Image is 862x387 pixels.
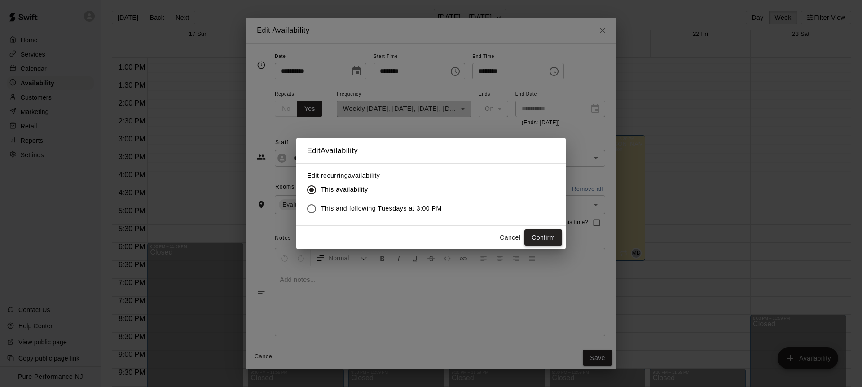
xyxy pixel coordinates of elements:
[524,229,562,246] button: Confirm
[321,185,368,194] span: This availability
[296,138,566,164] h2: Edit Availability
[321,204,442,213] span: This and following Tuesdays at 3:00 PM
[496,229,524,246] button: Cancel
[307,171,449,180] label: Edit recurring availability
